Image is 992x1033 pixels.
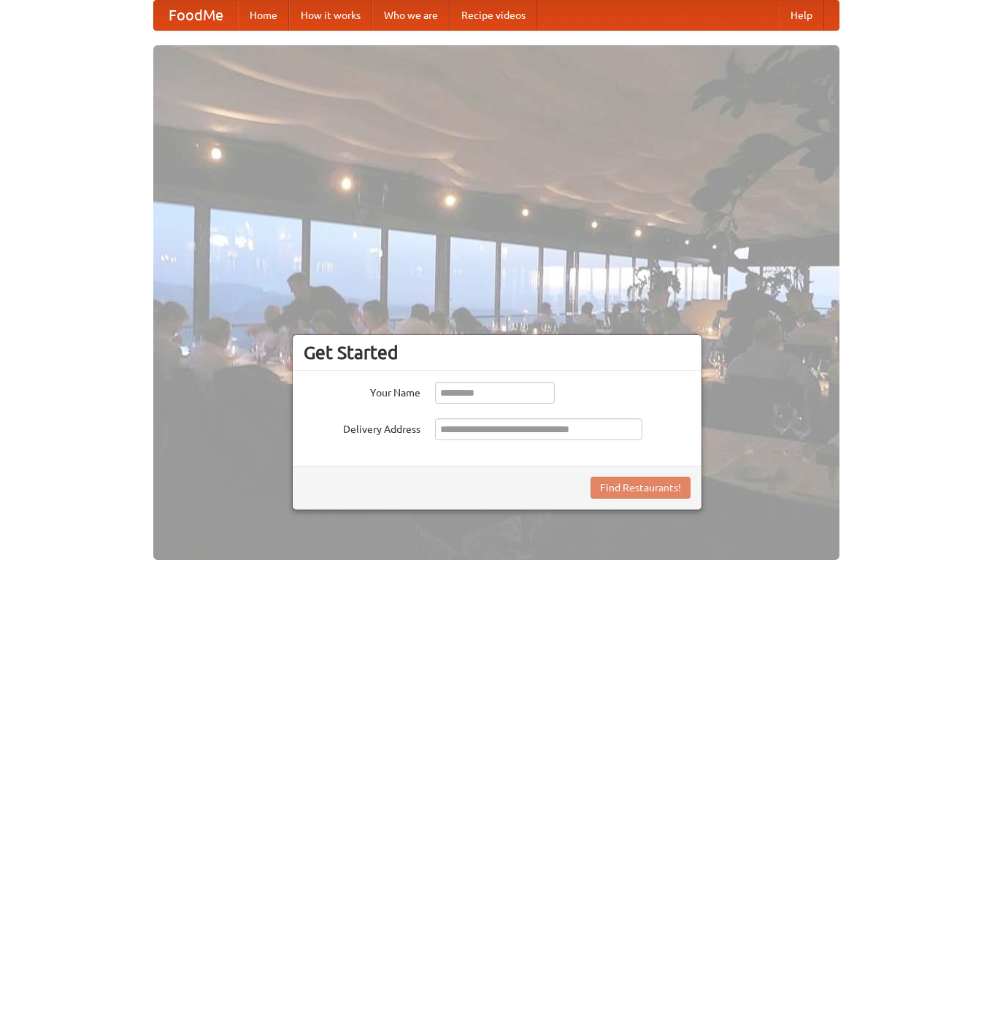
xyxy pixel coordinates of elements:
[779,1,824,30] a: Help
[154,1,238,30] a: FoodMe
[304,342,691,364] h3: Get Started
[591,477,691,499] button: Find Restaurants!
[304,382,420,400] label: Your Name
[238,1,289,30] a: Home
[372,1,450,30] a: Who we are
[450,1,537,30] a: Recipe videos
[289,1,372,30] a: How it works
[304,418,420,437] label: Delivery Address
